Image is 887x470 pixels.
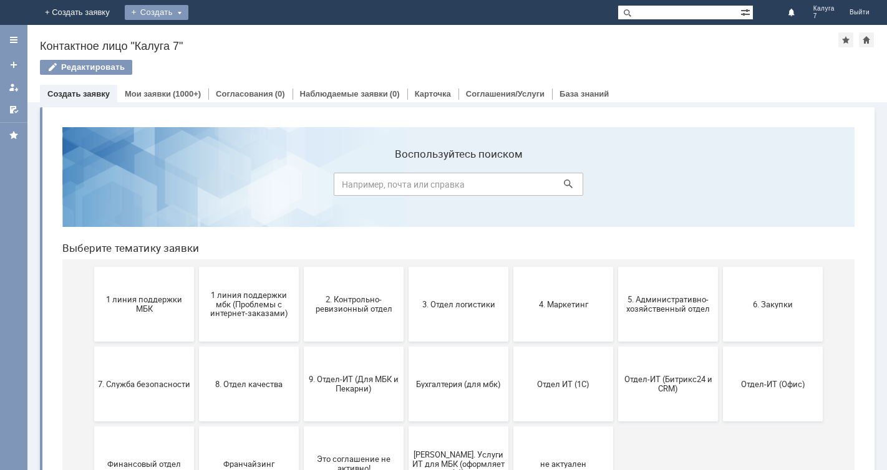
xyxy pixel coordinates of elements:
[42,150,142,224] button: 1 линия поддержки МБК
[466,89,545,98] a: Соглашения/Услуги
[360,262,452,271] span: Бухгалтерия (для мбк)
[461,150,561,224] button: 4. Маркетинг
[461,309,561,384] button: не актуален
[147,150,246,224] button: 1 линия поддержки мбк (Проблемы с интернет-заказами)
[125,89,171,98] a: Мои заявки
[147,229,246,304] button: 8. Отдел качества
[46,262,138,271] span: 7. Служба безопасности
[251,309,351,384] button: Это соглашение не активно!
[674,182,767,191] span: 6. Закупки
[150,173,243,201] span: 1 линия поддержки мбк (Проблемы с интернет-заказами)
[356,309,456,384] button: [PERSON_NAME]. Услуги ИТ для МБК (оформляет L1)
[390,89,400,98] div: (0)
[461,229,561,304] button: Отдел ИТ (1С)
[674,262,767,271] span: Отдел-ИТ (Офис)
[570,257,662,276] span: Отдел-ИТ (Битрикс24 и CRM)
[740,6,753,17] span: Расширенный поиск
[281,31,531,43] label: Воспользуйтесь поиском
[570,178,662,196] span: 5. Административно-хозяйственный отдел
[566,229,666,304] button: Отдел-ИТ (Битрикс24 и CRM)
[46,342,138,351] span: Финансовый отдел
[251,229,351,304] button: 9. Отдел-ИТ (Для МБК и Пекарни)
[42,309,142,384] button: Финансовый отдел
[838,32,853,47] div: Добавить в избранное
[360,332,452,360] span: [PERSON_NAME]. Услуги ИТ для МБК (оформляет L1)
[173,89,201,98] div: (1000+)
[465,262,557,271] span: Отдел ИТ (1С)
[4,77,24,97] a: Мои заявки
[255,178,347,196] span: 2. Контрольно-ревизионный отдел
[216,89,273,98] a: Согласования
[40,40,838,52] div: Контактное лицо "Калуга 7"
[255,337,347,356] span: Это соглашение не активно!
[671,229,770,304] button: Отдел-ИТ (Офис)
[281,55,531,79] input: Например, почта или справка
[671,150,770,224] button: 6. Закупки
[560,89,609,98] a: База знаний
[859,32,874,47] div: Сделать домашней страницей
[150,342,243,351] span: Франчайзинг
[360,182,452,191] span: 3. Отдел логистики
[4,100,24,120] a: Мои согласования
[356,150,456,224] button: 3. Отдел логистики
[813,12,835,20] span: 7
[47,89,110,98] a: Создать заявку
[300,89,388,98] a: Наблюдаемые заявки
[255,257,347,276] span: 9. Отдел-ИТ (Для МБК и Пекарни)
[42,229,142,304] button: 7. Служба безопасности
[150,262,243,271] span: 8. Отдел качества
[4,55,24,75] a: Создать заявку
[251,150,351,224] button: 2. Контрольно-ревизионный отдел
[415,89,451,98] a: Карточка
[10,125,802,137] header: Выберите тематику заявки
[275,89,285,98] div: (0)
[566,150,666,224] button: 5. Административно-хозяйственный отдел
[465,342,557,351] span: не актуален
[813,5,835,12] span: Калуга
[465,182,557,191] span: 4. Маркетинг
[125,5,188,20] div: Создать
[356,229,456,304] button: Бухгалтерия (для мбк)
[46,178,138,196] span: 1 линия поддержки МБК
[147,309,246,384] button: Франчайзинг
